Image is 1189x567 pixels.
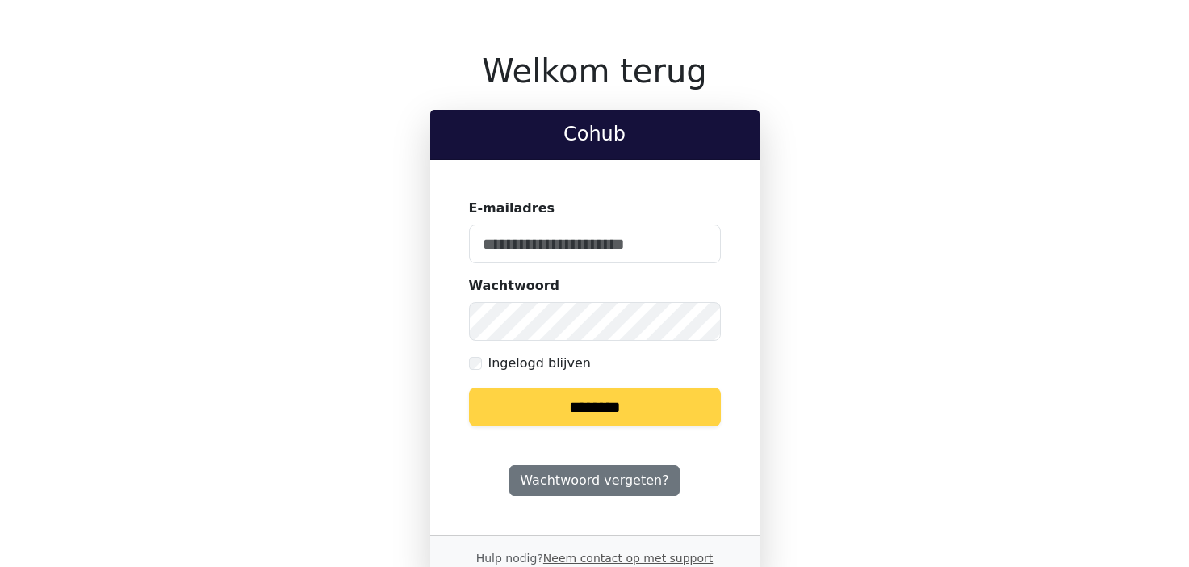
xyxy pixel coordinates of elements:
label: E-mailadres [469,199,555,218]
h1: Welkom terug [430,52,760,90]
label: Wachtwoord [469,276,560,296]
a: Wachtwoord vergeten? [509,465,679,496]
label: Ingelogd blijven [488,354,591,373]
a: Neem contact op met support [543,552,713,565]
small: Hulp nodig? [476,552,714,565]
h2: Cohub [443,123,747,146]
